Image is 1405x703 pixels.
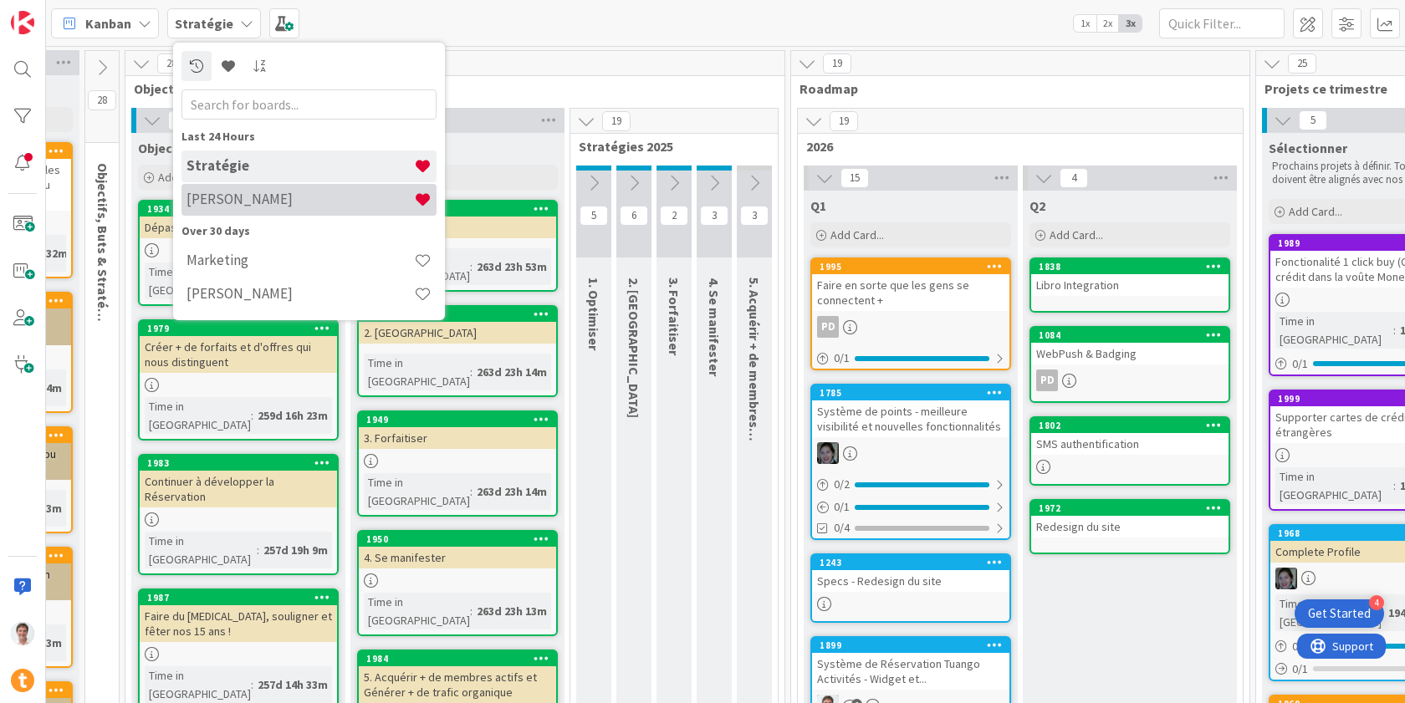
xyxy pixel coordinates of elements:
[11,622,34,645] img: JG
[88,90,116,110] span: 28
[1039,502,1229,514] div: 1972
[626,278,642,418] span: 2. Engager
[1031,274,1229,296] div: Libro Integration
[359,666,556,703] div: 5. Acquérir + de membres actifs et Générer + de trafic organique
[834,498,850,516] span: 0 / 1
[470,363,473,381] span: :
[359,532,556,568] div: 19504. Se manifester
[359,651,556,666] div: 1984
[364,354,470,390] div: Time in [GEOGRAPHIC_DATA]
[1292,660,1308,678] span: 0 / 1
[812,385,1009,400] div: 1785
[157,53,186,74] span: 28
[1074,15,1096,32] span: 1x
[470,482,473,501] span: :
[830,227,884,242] span: Add Card...
[359,427,556,449] div: 3. Forfaitiser
[1275,312,1393,349] div: Time in [GEOGRAPHIC_DATA]
[186,191,414,207] h4: [PERSON_NAME]
[812,259,1009,274] div: 1995
[812,555,1009,592] div: 1243Specs - Redesign du site
[820,557,1009,568] div: 1243
[168,110,197,130] span: 4
[140,321,337,373] div: 1979Créer + de forfaits et d'offres qui nous distinguent
[145,262,257,299] div: Time in [GEOGRAPHIC_DATA]
[181,222,437,240] div: Over 30 days
[1275,568,1297,589] img: AA
[579,138,757,155] span: Stratégies 2025
[1289,204,1342,219] span: Add Card...
[1050,227,1103,242] span: Add Card...
[134,80,764,97] span: Objectifs, Buts & Stratégies 2025
[473,363,551,381] div: 263d 23h 14m
[147,592,337,604] div: 1987
[140,471,337,507] div: Continuer à développer la Réservation
[470,602,473,620] span: :
[186,252,414,268] h4: Marketing
[359,412,556,449] div: 19493. Forfaitiser
[1393,321,1396,339] span: :
[812,555,1009,570] div: 1243
[812,442,1009,464] div: AA
[140,456,337,507] div: 1983Continuer à développer la Réservation
[140,201,337,238] div: 1934Dépasser les 4.2M$ de revenus nets
[140,336,337,373] div: Créer + de forfaits et d'offres qui nous distinguent
[1292,638,1308,655] span: 0 / 1
[257,541,259,559] span: :
[806,138,1222,155] span: 2026
[364,473,470,510] div: Time in [GEOGRAPHIC_DATA]
[812,385,1009,437] div: 1785Système de points - meilleure visibilité et nouvelles fonctionnalités
[585,278,602,350] span: 1. Optimiser
[359,322,556,344] div: 2. [GEOGRAPHIC_DATA]
[812,400,1009,437] div: Système de points - meilleure visibilité et nouvelles fonctionnalités
[1269,140,1347,156] span: Sélectionner
[812,653,1009,690] div: Système de Réservation Tuango Activités - Widget et...
[800,80,1229,97] span: Roadmap
[706,278,723,376] span: 4. Se manifester
[812,348,1009,369] div: 0/1
[140,605,337,642] div: Faire du [MEDICAL_DATA], souligner et fêter nos 15 ans !
[1031,501,1229,516] div: 1972
[158,170,212,185] span: Add Card...
[820,261,1009,273] div: 1995
[147,203,337,215] div: 1934
[830,111,858,131] span: 19
[364,593,470,629] div: Time in [GEOGRAPHIC_DATA]
[700,206,728,226] span: 3
[817,442,839,464] img: AA
[1119,15,1142,32] span: 3x
[473,482,551,501] div: 263d 23h 14m
[812,497,1009,517] div: 0/1
[1031,259,1229,274] div: 1838
[1393,476,1396,495] span: :
[812,259,1009,311] div: 1995Faire en sorte que les gens se connectent +
[1031,501,1229,537] div: 1972Redesign du site
[359,217,556,238] div: 1. Optimiser
[140,590,337,642] div: 1987Faire du [MEDICAL_DATA], souligner et fêter nos 15 ans !
[186,285,414,302] h4: [PERSON_NAME]
[1031,418,1229,433] div: 1802
[138,140,223,156] span: Objectifs 2025
[85,13,131,33] span: Kanban
[1031,259,1229,296] div: 1838Libro Integration
[1295,599,1384,628] div: Open Get Started checklist, remaining modules: 4
[186,157,414,174] h4: Stratégie
[366,203,556,215] div: 1939
[359,307,556,322] div: 1948
[366,414,556,425] div: 1949
[140,321,337,336] div: 1979
[359,201,556,238] div: 19391. Optimiser
[834,476,850,493] span: 0 / 2
[140,217,337,238] div: Dépasser les 4.2M$ de revenus nets
[1031,418,1229,455] div: 1802SMS authentification
[1275,467,1393,504] div: Time in [GEOGRAPHIC_DATA]
[1036,369,1058,391] div: PD
[666,278,682,355] span: 3. Forfaitiser
[175,15,233,32] b: Stratégie
[251,406,253,425] span: :
[145,666,251,703] div: Time in [GEOGRAPHIC_DATA]
[473,602,551,620] div: 263d 23h 13m
[1031,516,1229,537] div: Redesign du site
[145,532,257,568] div: Time in [GEOGRAPHIC_DATA]
[812,638,1009,653] div: 1899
